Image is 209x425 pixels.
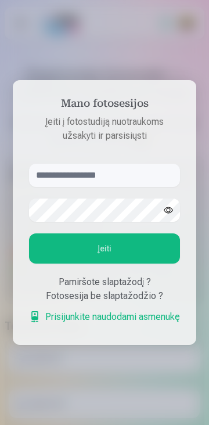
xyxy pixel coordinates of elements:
[29,275,180,289] div: Pamiršote slaptažodį ?
[29,233,180,264] button: Įeiti
[29,289,180,303] div: Fotosesija be slaptažodžio ?
[29,310,180,324] a: Prisijunkite naudodami asmenukę
[29,115,180,143] p: Įeiti į fotostudiją nuotraukoms užsakyti ir parsisiųsti
[29,96,180,115] h4: Mano fotosesijos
